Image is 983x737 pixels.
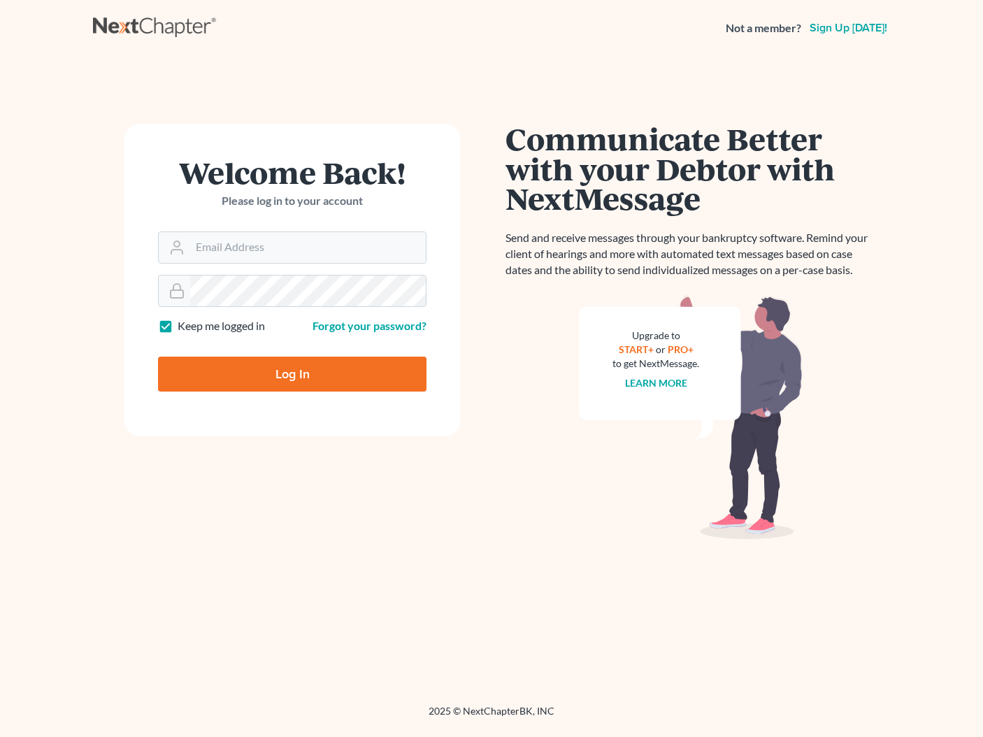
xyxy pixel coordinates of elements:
p: Send and receive messages through your bankruptcy software. Remind your client of hearings and mo... [505,230,876,278]
div: Upgrade to [612,329,699,343]
div: 2025 © NextChapterBK, INC [93,704,890,729]
span: or [656,343,666,355]
a: Learn more [625,377,687,389]
div: to get NextMessage. [612,357,699,371]
input: Email Address [190,232,426,263]
input: Log In [158,357,426,392]
a: Forgot your password? [313,319,426,332]
h1: Communicate Better with your Debtor with NextMessage [505,124,876,213]
strong: Not a member? [726,20,801,36]
p: Please log in to your account [158,193,426,209]
a: PRO+ [668,343,694,355]
a: START+ [619,343,654,355]
h1: Welcome Back! [158,157,426,187]
a: Sign up [DATE]! [807,22,890,34]
img: nextmessage_bg-59042aed3d76b12b5cd301f8e5b87938c9018125f34e5fa2b7a6b67550977c72.svg [579,295,803,540]
label: Keep me logged in [178,318,265,334]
